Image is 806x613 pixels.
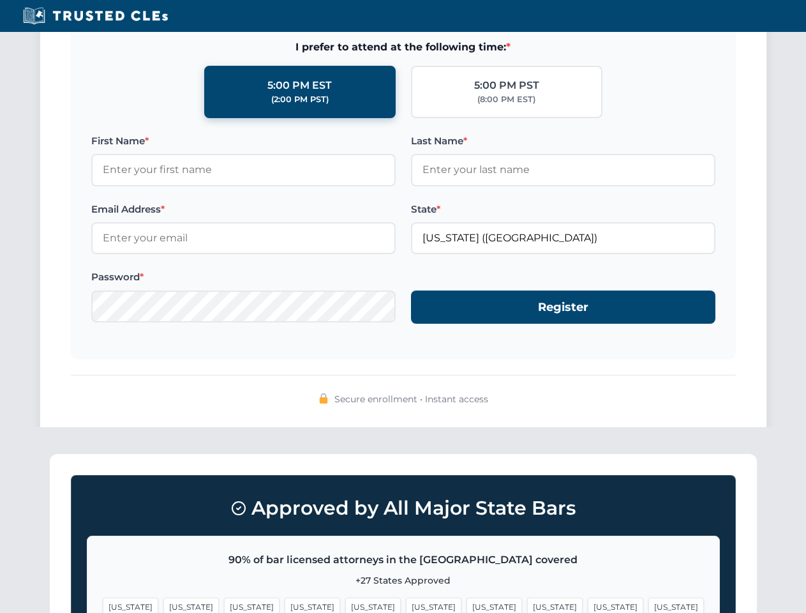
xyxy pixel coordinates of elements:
[271,93,329,106] div: (2:00 PM PST)
[334,392,488,406] span: Secure enrollment • Instant access
[474,77,539,94] div: 5:00 PM PST
[411,133,715,149] label: Last Name
[411,222,715,254] input: California (CA)
[103,552,704,568] p: 90% of bar licensed attorneys in the [GEOGRAPHIC_DATA] covered
[103,573,704,587] p: +27 States Approved
[411,154,715,186] input: Enter your last name
[19,6,172,26] img: Trusted CLEs
[91,202,396,217] label: Email Address
[411,202,715,217] label: State
[411,291,715,324] button: Register
[91,154,396,186] input: Enter your first name
[91,269,396,285] label: Password
[477,93,535,106] div: (8:00 PM EST)
[91,222,396,254] input: Enter your email
[318,393,329,404] img: 🔒
[267,77,332,94] div: 5:00 PM EST
[91,133,396,149] label: First Name
[87,491,720,526] h3: Approved by All Major State Bars
[91,39,715,56] span: I prefer to attend at the following time:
